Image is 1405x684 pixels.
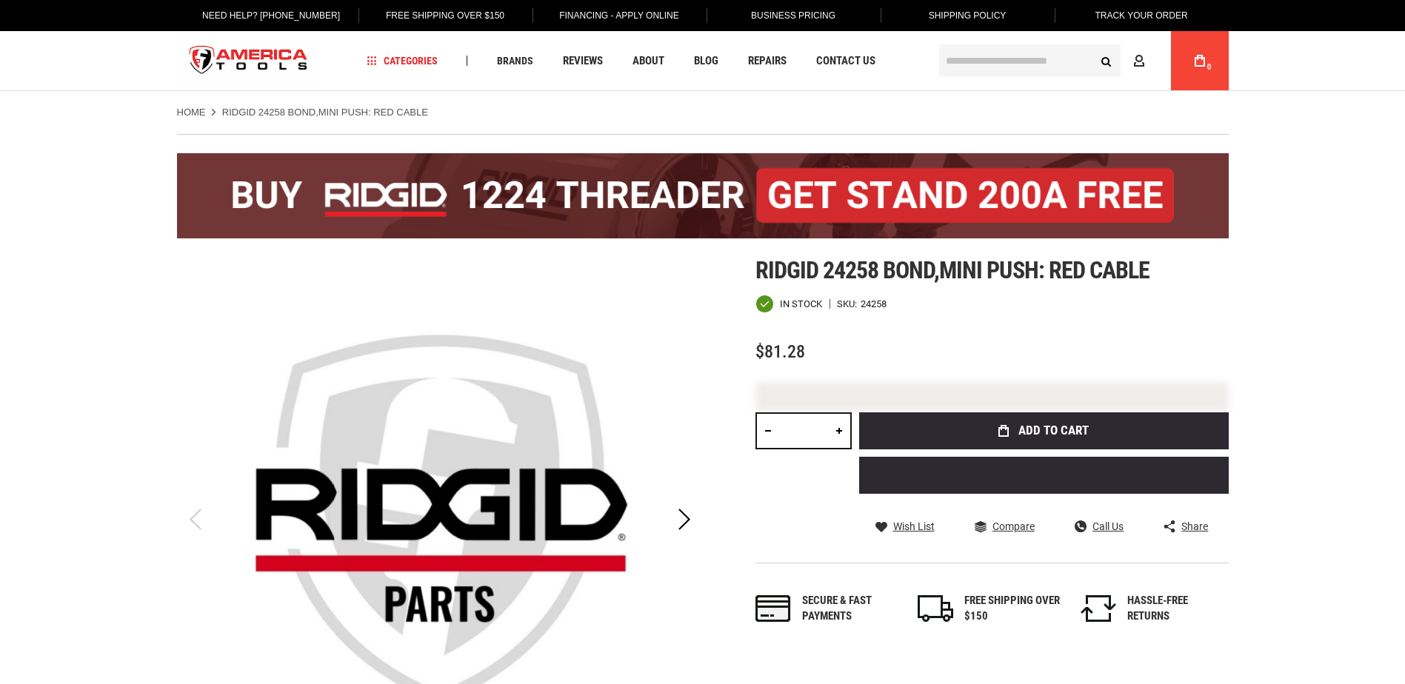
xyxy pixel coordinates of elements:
a: Wish List [875,520,935,533]
button: Add to Cart [859,412,1229,449]
a: Blog [687,51,725,71]
a: About [626,51,671,71]
a: Reviews [556,51,610,71]
a: Home [177,106,206,119]
button: Search [1092,47,1121,75]
span: Shipping Policy [929,10,1007,21]
span: 0 [1207,63,1212,71]
span: In stock [780,299,822,309]
img: returns [1081,595,1116,622]
img: payments [755,595,791,622]
span: Reviews [563,56,603,67]
span: Ridgid 24258 bond,mini push: red cable [755,256,1150,284]
a: store logo [177,33,321,89]
img: America Tools [177,33,321,89]
span: Repairs [748,56,787,67]
div: HASSLE-FREE RETURNS [1127,593,1224,625]
span: $81.28 [755,341,805,362]
a: Call Us [1075,520,1124,533]
div: 24258 [861,299,887,309]
span: Compare [992,521,1035,532]
div: Secure & fast payments [802,593,898,625]
span: Share [1181,521,1208,532]
a: Contact Us [810,51,882,71]
img: BOGO: Buy the RIDGID® 1224 Threader (26092), get the 92467 200A Stand FREE! [177,153,1229,238]
span: Categories [367,56,438,66]
span: Brands [497,56,533,66]
div: Availability [755,295,822,313]
a: Brands [490,51,540,71]
span: Contact Us [816,56,875,67]
span: Wish List [893,521,935,532]
a: Repairs [741,51,793,71]
span: Call Us [1092,521,1124,532]
a: 0 [1186,31,1214,90]
strong: RIDGID 24258 BOND,MINI PUSH: RED CABLE [222,107,428,118]
div: FREE SHIPPING OVER $150 [964,593,1061,625]
span: Blog [694,56,718,67]
a: Compare [975,520,1035,533]
img: shipping [918,595,953,622]
strong: SKU [837,299,861,309]
a: Categories [360,51,444,71]
span: Add to Cart [1018,424,1089,437]
span: About [633,56,664,67]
